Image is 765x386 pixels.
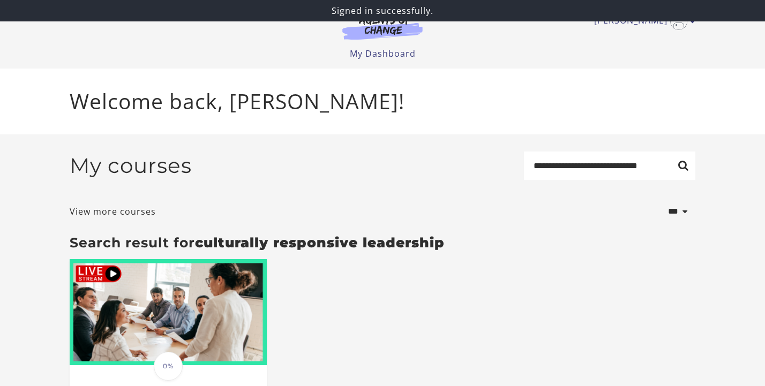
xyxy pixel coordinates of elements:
[195,234,445,251] strong: culturally responsive leadership
[154,352,183,381] span: 0%
[350,48,416,59] a: My Dashboard
[70,86,695,117] p: Welcome back, [PERSON_NAME]!
[70,153,192,178] h2: My courses
[331,15,434,40] img: Agents of Change Logo
[70,234,695,251] h3: Search result for
[4,4,761,17] p: Signed in successfully.
[594,13,690,30] a: Toggle menu
[70,205,156,218] a: View more courses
